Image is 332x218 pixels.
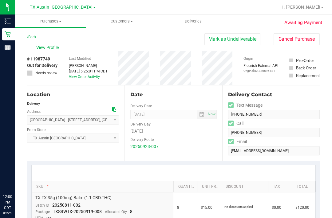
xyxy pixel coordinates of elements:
[201,205,212,211] span: $15.00
[112,106,116,113] div: Copy address to clipboard
[243,63,278,73] div: Flourish External API
[297,184,313,189] a: Total
[228,128,320,137] input: Format: (999) 999-9999
[27,91,119,98] div: Location
[228,110,320,119] input: Format: (999) 999-9999
[3,211,12,215] p: 09/24
[272,205,281,211] span: $0.00
[86,19,157,24] span: Customers
[3,194,12,211] p: 12:00 PM CDT
[35,203,49,208] span: Batch ID
[130,121,151,127] label: Delivery Day
[35,70,57,76] span: Needs review
[27,62,57,69] span: Out for Delivery
[69,75,100,79] a: View Order Activity
[226,184,266,189] a: Discount
[178,184,195,189] a: Quantity
[228,119,243,128] label: Call
[15,15,86,28] a: Purchases
[274,33,320,45] button: Cancel Purchase
[35,195,112,201] span: TX FX 35g (100mg) Balm (1:1 CBD:THC)
[228,137,247,146] label: Email
[243,68,278,73] p: Original ID: 326695181
[204,33,260,45] button: Mark as Undeliverable
[5,18,11,24] inline-svg: Inventory
[27,127,45,133] label: From Store
[243,56,253,61] label: Origin
[273,184,289,189] a: Tax
[296,65,316,71] div: Back Order
[130,137,154,142] label: Delivery Route
[6,169,25,187] iframe: Resource center
[130,91,216,98] div: Date
[280,5,320,10] span: Hi, [PERSON_NAME]!
[202,184,218,189] a: Unit Price
[15,19,86,24] span: Purchases
[157,15,229,28] a: Deliveries
[130,144,159,149] a: 20250923-007
[130,128,216,134] div: [DATE]
[36,184,171,189] a: SKU
[296,57,314,64] div: Pre-Order
[284,19,322,26] span: Awaiting Payment
[5,31,11,37] inline-svg: Retail
[228,91,320,98] div: Delivery Contact
[27,109,41,114] label: Address
[224,205,253,208] span: No discounts applied
[130,209,132,214] span: 8
[30,5,93,10] span: TX Austin [GEOGRAPHIC_DATA]
[69,68,108,74] div: [DATE] 5:25:01 PM CDT
[130,103,152,109] label: Delivery Date
[27,35,36,39] a: Back
[69,63,108,68] div: [PERSON_NAME]
[105,210,127,214] span: Allocated Qty
[52,203,81,208] span: 20250811-002
[177,205,179,211] span: 8
[176,19,210,24] span: Deliveries
[228,101,263,110] label: Text Message
[36,44,61,51] span: View Profile
[53,209,102,214] span: TXSRWTX-20250919-008
[296,72,320,79] div: Replacement
[69,56,91,61] label: Last Modified
[86,15,157,28] a: Customers
[18,168,26,175] iframe: Resource center unread badge
[5,44,11,51] inline-svg: Reports
[27,56,50,62] span: # 11987749
[295,205,309,211] span: $120.00
[35,210,50,214] span: Package
[27,101,40,106] strong: Delivery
